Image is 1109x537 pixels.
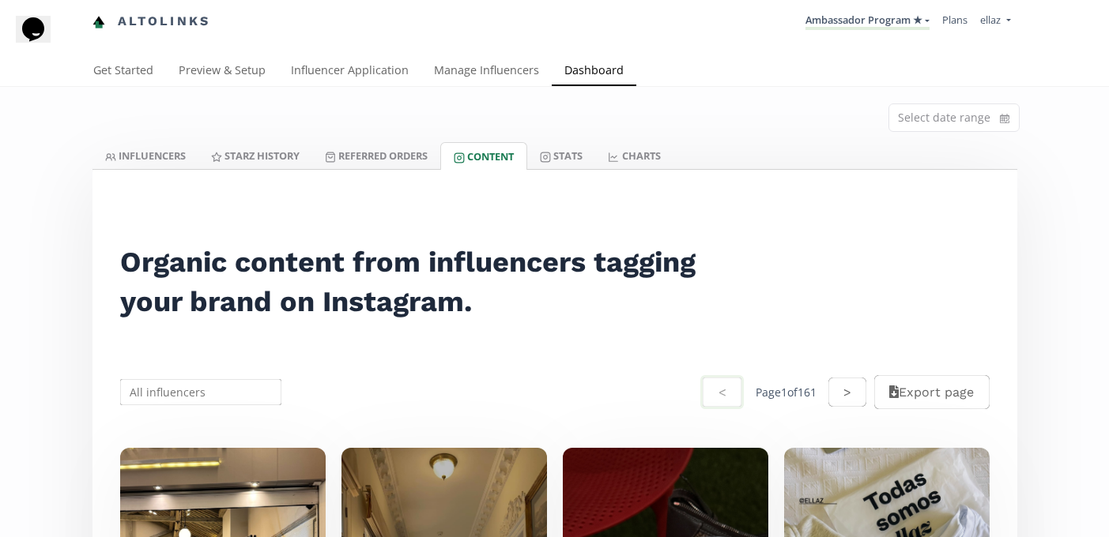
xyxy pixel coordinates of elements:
a: Manage Influencers [421,56,552,88]
a: Get Started [81,56,166,88]
iframe: chat widget [16,16,66,63]
button: > [828,377,866,407]
a: Influencer Application [278,56,421,88]
a: CHARTS [595,142,673,169]
a: Content [440,142,527,170]
a: ellaz [980,13,1010,31]
h2: Organic content from influencers tagging your brand on Instagram. [120,242,716,321]
button: < [700,375,743,409]
a: Ambassador Program ★ [805,13,930,30]
svg: calendar [1000,111,1009,126]
a: Dashboard [552,56,636,88]
a: Plans [942,13,968,27]
button: Export page [874,375,989,409]
a: Altolinks [92,9,211,35]
a: Preview & Setup [166,56,278,88]
a: Stats [527,142,595,169]
a: Starz HISTORY [198,142,312,169]
span: ellaz [980,13,1001,27]
a: INFLUENCERS [92,142,198,169]
a: Referred Orders [312,142,440,169]
input: All influencers [118,377,285,407]
img: favicon-32x32.png [92,16,105,28]
div: Page 1 of 161 [756,385,817,400]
